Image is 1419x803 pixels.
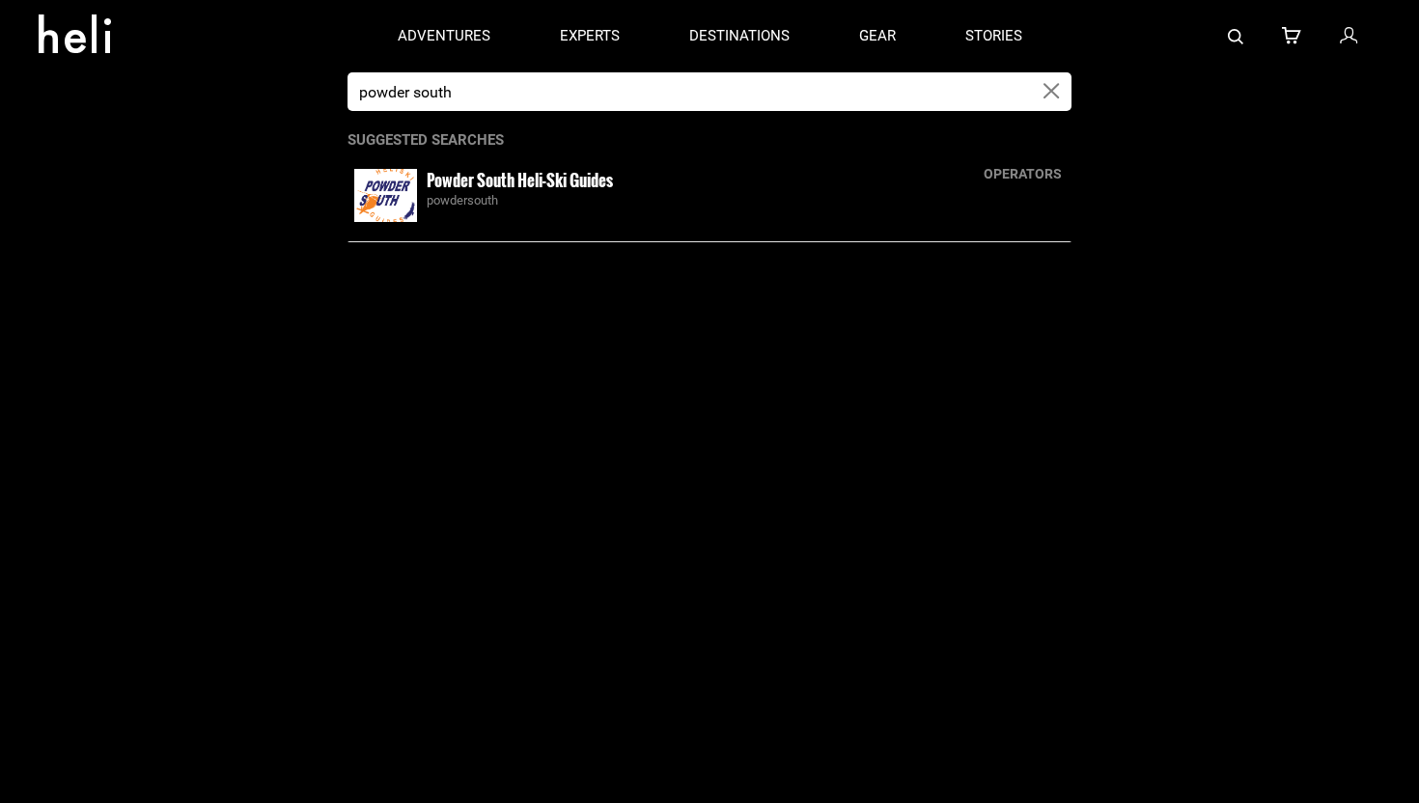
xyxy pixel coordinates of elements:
small: Powder South Heli-Ski Guides [427,168,613,192]
p: Suggested Searches [348,130,1071,151]
div: operators [974,164,1071,183]
p: experts [560,26,620,46]
input: Search by Sport, Trip or Operator [348,72,1032,111]
p: adventures [398,26,490,46]
img: images [354,169,417,222]
img: search-bar-icon.svg [1228,29,1243,44]
div: powdersouth [427,192,1065,210]
p: destinations [689,26,790,46]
